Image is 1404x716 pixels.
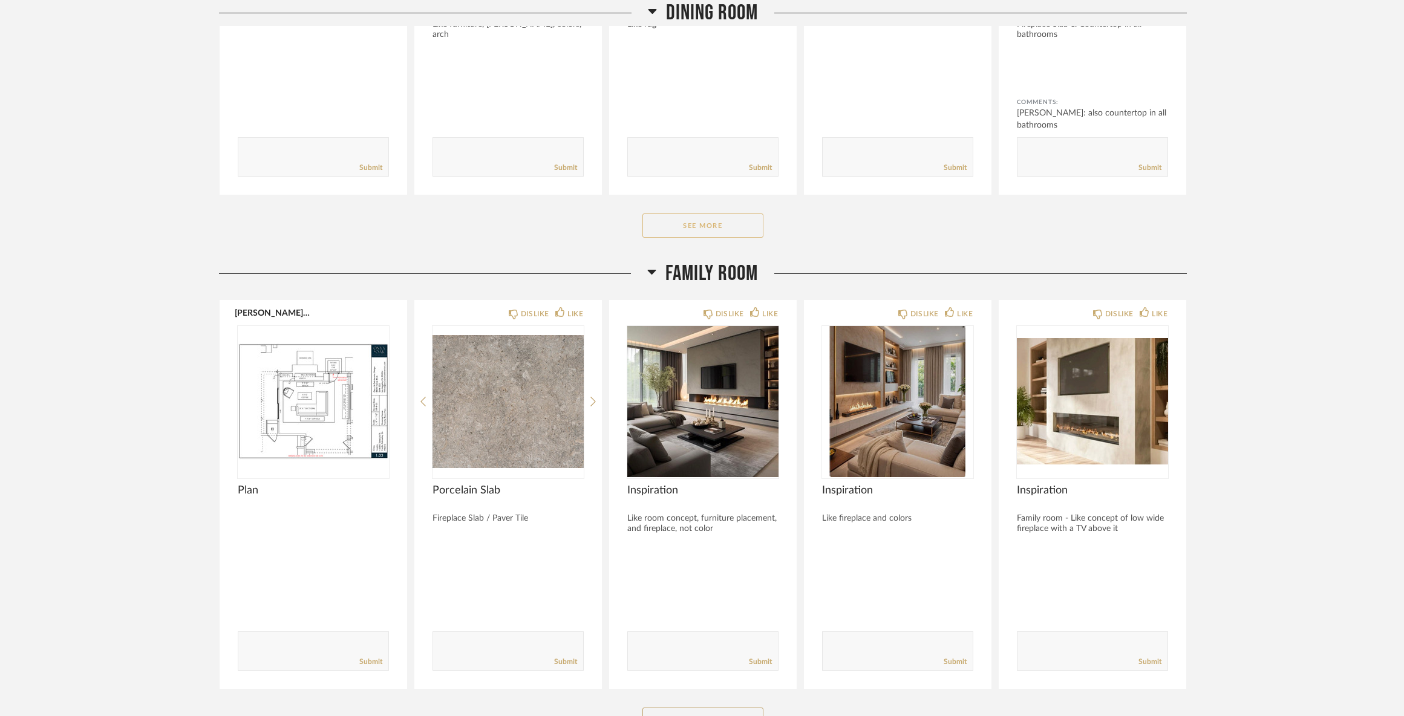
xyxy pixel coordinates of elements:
a: Submit [554,657,577,667]
span: Inspiration [822,484,973,497]
img: undefined [238,326,389,477]
div: Comments: [1017,96,1168,108]
div: DISLIKE [910,308,939,320]
a: Submit [359,657,382,667]
div: Like room concept, furniture placement, and fireplace, not color [627,513,779,534]
div: LIKE [762,308,778,320]
div: DISLIKE [521,308,549,320]
img: undefined [1017,326,1168,477]
span: Plan [238,484,389,497]
div: Fireplace Slab & Countertop in all bathrooms [1017,19,1168,40]
div: [PERSON_NAME]: also countertop in all bathrooms [1017,107,1168,131]
div: Like fireplace and colors [822,513,973,524]
span: Family Room [665,261,758,287]
div: DISLIKE [1105,308,1134,320]
div: Fireplace Slab / Paver Tile [433,513,584,524]
a: Submit [554,163,577,173]
span: Inspiration [1017,484,1168,497]
a: Submit [1138,163,1161,173]
a: Submit [749,657,772,667]
img: undefined [822,326,973,477]
img: undefined [627,326,779,477]
span: Porcelain Slab [433,484,584,497]
a: Submit [944,657,967,667]
span: Inspiration [627,484,779,497]
button: See More [642,213,763,238]
div: Like furniture, [PERSON_NAME], colors, arch [433,19,584,40]
a: Submit [1138,657,1161,667]
a: Submit [944,163,967,173]
button: [PERSON_NAME] Residence 3.pdf [235,308,310,317]
a: Submit [749,163,772,173]
div: LIKE [1152,308,1167,320]
img: undefined [433,326,584,477]
div: LIKE [567,308,583,320]
div: LIKE [957,308,973,320]
div: Family room - Like concept of low wide fireplace with a TV above it [1017,513,1168,534]
div: DISLIKE [716,308,744,320]
a: Submit [359,163,382,173]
